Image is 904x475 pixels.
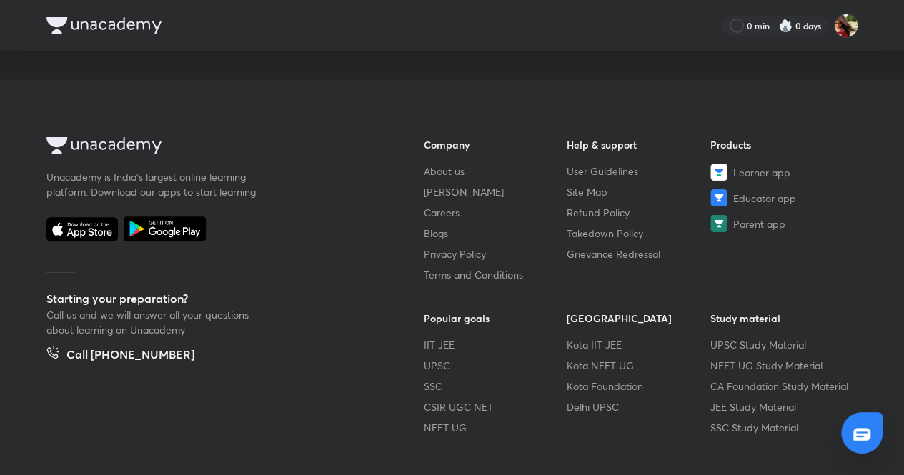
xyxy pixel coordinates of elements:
[710,379,854,394] a: CA Foundation Study Material
[46,17,162,34] img: Company Logo
[46,169,261,199] p: Unacademy is India’s largest online learning platform. Download our apps to start learning
[567,358,710,373] a: Kota NEET UG
[66,346,194,366] h5: Call [PHONE_NUMBER]
[424,358,567,373] a: UPSC
[424,137,567,152] h6: Company
[733,191,796,206] span: Educator app
[567,399,710,414] a: Delhi UPSC
[710,215,854,232] a: Parent app
[424,205,567,220] a: Careers
[567,379,710,394] a: Kota Foundation
[46,290,378,307] h5: Starting your preparation?
[424,184,567,199] a: [PERSON_NAME]
[424,311,567,326] h6: Popular goals
[424,399,567,414] a: CSIR UGC NET
[424,246,567,261] a: Privacy Policy
[567,164,710,179] a: User Guidelines
[567,137,710,152] h6: Help & support
[710,215,727,232] img: Parent app
[567,226,710,241] a: Takedown Policy
[710,164,854,181] a: Learner app
[710,311,854,326] h6: Study material
[46,137,378,158] a: Company Logo
[710,137,854,152] h6: Products
[46,307,261,337] p: Call us and we will answer all your questions about learning on Unacademy
[710,164,727,181] img: Learner app
[710,337,854,352] a: UPSC Study Material
[567,337,710,352] a: Kota IIT JEE
[834,14,858,38] img: Shivii Singh
[710,189,854,206] a: Educator app
[710,420,854,435] a: SSC Study Material
[46,346,194,366] a: Call [PHONE_NUMBER]
[424,205,460,220] span: Careers
[733,165,790,180] span: Learner app
[733,216,785,231] span: Parent app
[567,246,710,261] a: Grievance Redressal
[710,189,727,206] img: Educator app
[424,379,567,394] a: SSC
[567,184,710,199] a: Site Map
[567,205,710,220] a: Refund Policy
[424,337,567,352] a: IIT JEE
[424,267,567,282] a: Terms and Conditions
[424,164,567,179] a: About us
[710,358,854,373] a: NEET UG Study Material
[424,226,567,241] a: Blogs
[710,399,854,414] a: JEE Study Material
[778,19,793,33] img: streak
[567,311,710,326] h6: [GEOGRAPHIC_DATA]
[424,420,567,435] a: NEET UG
[46,137,162,154] img: Company Logo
